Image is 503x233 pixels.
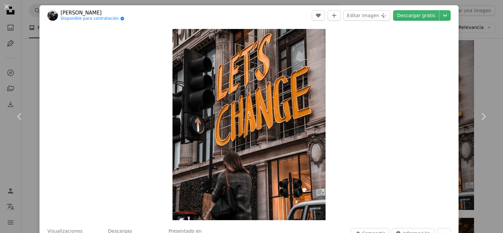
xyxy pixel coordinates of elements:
button: Añade a la colección [328,10,341,21]
a: Disponible para contratación [61,16,124,21]
a: Descargar gratis [393,10,439,21]
button: Editar imagen [343,10,390,21]
a: Siguiente [463,85,503,148]
button: Me gusta [312,10,325,21]
a: [PERSON_NAME] [61,10,124,16]
img: Ve al perfil de Brad Starkey [47,10,58,21]
img: Una mujer pasando por un edificio con un letrero que dice Let's Change [172,29,326,220]
button: Ampliar en esta imagen [172,29,326,220]
button: Elegir el tamaño de descarga [439,10,451,21]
